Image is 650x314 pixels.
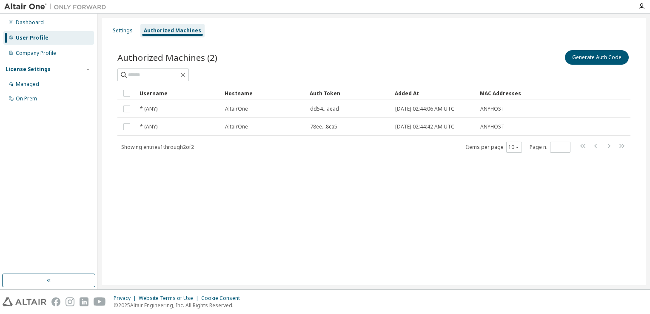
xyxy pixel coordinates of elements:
img: facebook.svg [51,297,60,306]
button: Generate Auth Code [565,50,629,65]
span: * (ANY) [140,106,157,112]
div: Username [140,86,218,100]
span: Authorized Machines (2) [117,51,217,63]
div: Auth Token [310,86,388,100]
span: AltairOne [225,123,248,130]
div: Cookie Consent [201,295,245,302]
span: * (ANY) [140,123,157,130]
div: Privacy [114,295,139,302]
div: Managed [16,81,39,88]
div: Settings [113,27,133,34]
div: Added At [395,86,473,100]
span: 78ee...8ca5 [310,123,337,130]
span: AltairOne [225,106,248,112]
span: [DATE] 02:44:42 AM UTC [395,123,454,130]
img: instagram.svg [66,297,74,306]
span: dd54...aead [310,106,339,112]
span: Showing entries 1 through 2 of 2 [121,143,194,151]
img: linkedin.svg [80,297,88,306]
img: Altair One [4,3,111,11]
div: User Profile [16,34,48,41]
span: [DATE] 02:44:06 AM UTC [395,106,454,112]
span: ANYHOST [480,106,505,112]
div: On Prem [16,95,37,102]
div: Authorized Machines [144,27,201,34]
span: ANYHOST [480,123,505,130]
div: Company Profile [16,50,56,57]
div: MAC Addresses [480,86,541,100]
img: altair_logo.svg [3,297,46,306]
img: youtube.svg [94,297,106,306]
div: Website Terms of Use [139,295,201,302]
div: Dashboard [16,19,44,26]
p: © 2025 Altair Engineering, Inc. All Rights Reserved. [114,302,245,309]
button: 10 [508,144,520,151]
div: Hostname [225,86,303,100]
span: Page n. [530,142,570,153]
div: License Settings [6,66,51,73]
span: Items per page [466,142,522,153]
